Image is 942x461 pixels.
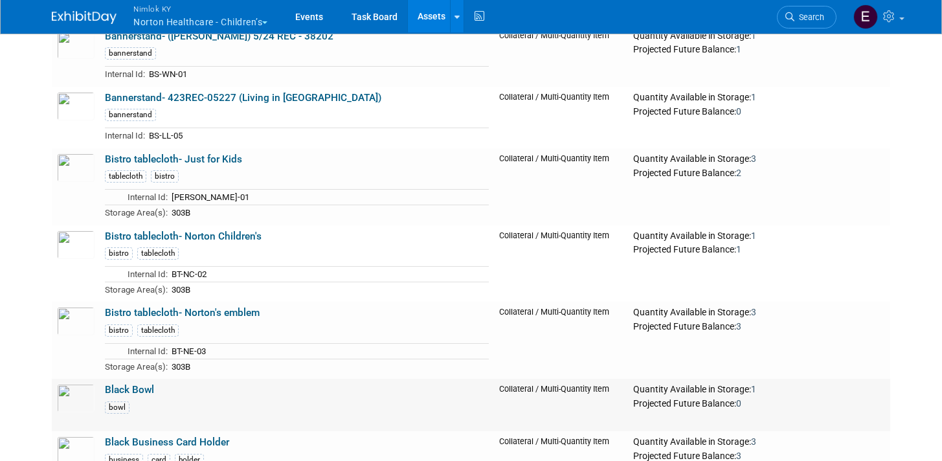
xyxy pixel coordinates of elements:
a: Bistro tablecloth- Norton Children's [105,231,262,242]
div: Quantity Available in Storage: [633,30,885,42]
div: Projected Future Balance: [633,165,885,179]
div: Projected Future Balance: [633,396,885,410]
span: 3 [751,153,756,164]
td: 303B [168,359,489,374]
span: 2 [736,168,741,178]
a: Black Business Card Holder [105,436,229,448]
div: Quantity Available in Storage: [633,231,885,242]
span: 1 [751,92,756,102]
div: Quantity Available in Storage: [633,92,885,104]
div: Projected Future Balance: [633,104,885,118]
td: Collateral / Multi-Quantity Item [494,148,628,225]
span: 1 [751,231,756,241]
span: 1 [751,30,756,41]
div: bistro [105,247,133,260]
a: Bistro tablecloth- Just for Kids [105,153,242,165]
span: Search [794,12,824,22]
div: tablecloth [105,170,146,183]
span: 1 [751,384,756,394]
span: 3 [751,436,756,447]
img: Elizabeth Griffin [853,5,878,29]
div: tablecloth [137,324,179,337]
a: Black Bowl [105,384,154,396]
a: Bistro tablecloth- Norton's emblem [105,307,260,319]
a: Bannerstand- 423REC-05227 (Living in [GEOGRAPHIC_DATA]) [105,92,381,104]
td: Collateral / Multi-Quantity Item [494,302,628,379]
td: Collateral / Multi-Quantity Item [494,225,628,302]
td: Collateral / Multi-Quantity Item [494,25,628,87]
img: ExhibitDay [52,11,117,24]
div: Projected Future Balance: [633,41,885,56]
div: bistro [105,324,133,337]
a: Search [777,6,836,28]
span: 3 [751,307,756,317]
div: bistro [151,170,179,183]
div: Projected Future Balance: [633,242,885,256]
div: bannerstand [105,47,156,60]
td: BT-NE-03 [168,343,489,359]
div: Projected Future Balance: [633,319,885,333]
span: Storage Area(s): [105,208,168,218]
span: 3 [736,451,741,461]
td: BS-WN-01 [145,67,489,82]
div: Quantity Available in Storage: [633,153,885,165]
td: Internal Id: [105,190,168,205]
td: Internal Id: [105,67,145,82]
div: Quantity Available in Storage: [633,307,885,319]
span: 0 [736,106,741,117]
div: tablecloth [137,247,179,260]
div: Quantity Available in Storage: [633,384,885,396]
span: Nimlok KY [133,2,267,16]
span: 1 [736,44,741,54]
td: Collateral / Multi-Quantity Item [494,379,628,431]
td: Collateral / Multi-Quantity Item [494,87,628,148]
td: Internal Id: [105,267,168,282]
a: Bannerstand- ([PERSON_NAME]) 5/24 REC - 38202 [105,30,333,42]
div: bannerstand [105,109,156,121]
td: BS-LL-05 [145,128,489,143]
span: 1 [736,244,741,254]
span: 3 [736,321,741,332]
div: Quantity Available in Storage: [633,436,885,448]
span: 0 [736,398,741,409]
div: bowl [105,401,129,414]
td: Internal Id: [105,343,168,359]
td: Internal Id: [105,128,145,143]
td: BT-NC-02 [168,267,489,282]
span: Storage Area(s): [105,285,168,295]
td: 303B [168,205,489,220]
span: Storage Area(s): [105,362,168,372]
td: 303B [168,282,489,297]
td: [PERSON_NAME]-01 [168,190,489,205]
